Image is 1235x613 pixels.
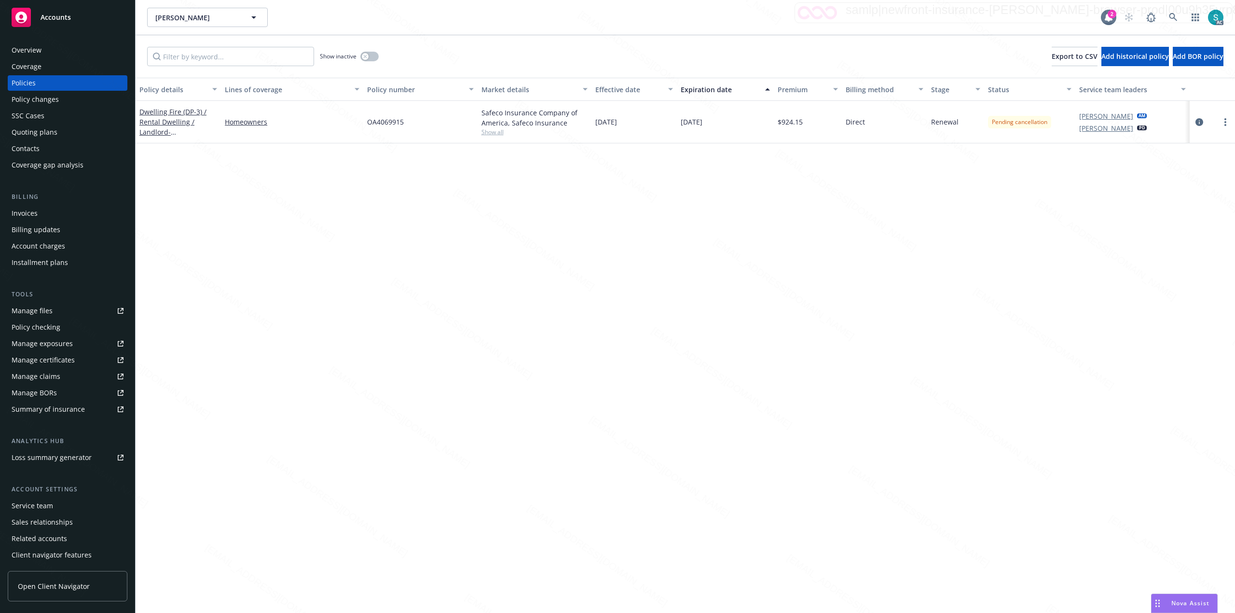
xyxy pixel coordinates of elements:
[12,222,60,237] div: Billing updates
[147,47,314,66] input: Filter by keyword...
[927,78,984,101] button: Stage
[478,78,591,101] button: Market details
[481,84,577,95] div: Market details
[8,547,127,563] a: Client navigator features
[139,127,201,147] span: - [STREET_ADDRESS]
[12,450,92,465] div: Loss summary generator
[1141,8,1161,27] a: Report a Bug
[8,75,127,91] a: Policies
[8,320,127,335] a: Policy checking
[136,78,221,101] button: Policy details
[1079,84,1175,95] div: Service team leaders
[8,402,127,417] a: Summary of insurance
[8,192,127,202] div: Billing
[12,157,83,173] div: Coverage gap analysis
[1101,47,1169,66] button: Add historical policy
[12,108,44,124] div: SSC Cases
[12,141,40,156] div: Contacts
[225,117,359,127] a: Homeowners
[12,498,53,514] div: Service team
[1075,78,1189,101] button: Service team leaders
[8,108,127,124] a: SSC Cases
[221,78,363,101] button: Lines of coverage
[367,84,463,95] div: Policy number
[12,547,92,563] div: Client navigator features
[18,581,90,591] span: Open Client Navigator
[147,8,268,27] button: [PERSON_NAME]
[12,303,53,319] div: Manage files
[8,485,127,494] div: Account settings
[846,84,913,95] div: Billing method
[931,117,959,127] span: Renewal
[677,78,774,101] button: Expiration date
[1079,123,1133,133] a: [PERSON_NAME]
[8,255,127,270] a: Installment plans
[778,84,828,95] div: Premium
[41,14,71,21] span: Accounts
[139,84,206,95] div: Policy details
[8,352,127,368] a: Manage certificates
[8,222,127,237] a: Billing updates
[8,303,127,319] a: Manage files
[8,369,127,384] a: Manage claims
[12,515,73,530] div: Sales relationships
[1194,116,1205,128] a: circleInformation
[12,352,75,368] div: Manage certificates
[363,78,477,101] button: Policy number
[12,385,57,401] div: Manage BORs
[992,118,1047,126] span: Pending cancellation
[12,75,36,91] div: Policies
[12,92,59,107] div: Policy changes
[778,117,803,127] span: $924.15
[155,13,239,23] span: [PERSON_NAME]
[8,450,127,465] a: Loss summary generator
[1208,10,1223,25] img: photo
[1119,8,1139,27] a: Start snowing
[1186,8,1205,27] a: Switch app
[12,531,67,546] div: Related accounts
[1052,47,1098,66] button: Export to CSV
[8,42,127,58] a: Overview
[8,290,127,299] div: Tools
[984,78,1075,101] button: Status
[988,84,1061,95] div: Status
[774,78,842,101] button: Premium
[139,107,206,147] a: Dwelling Fire (DP-3) / Rental Dwelling / Landlord
[8,59,127,74] a: Coverage
[1173,52,1223,61] span: Add BOR policy
[8,385,127,401] a: Manage BORs
[12,402,85,417] div: Summary of insurance
[595,117,617,127] span: [DATE]
[8,206,127,221] a: Invoices
[681,84,759,95] div: Expiration date
[12,42,41,58] div: Overview
[12,59,41,74] div: Coverage
[367,117,404,127] span: OA4069915
[681,117,702,127] span: [DATE]
[12,238,65,254] div: Account charges
[8,92,127,107] a: Policy changes
[8,141,127,156] a: Contacts
[1108,10,1116,18] div: 2
[1173,47,1223,66] button: Add BOR policy
[8,238,127,254] a: Account charges
[1052,52,1098,61] span: Export to CSV
[1171,599,1209,607] span: Nova Assist
[12,336,73,351] div: Manage exposures
[481,108,588,128] div: Safeco Insurance Company of America, Safeco Insurance
[8,498,127,514] a: Service team
[320,52,357,60] span: Show inactive
[12,320,60,335] div: Policy checking
[595,84,662,95] div: Effective date
[12,255,68,270] div: Installment plans
[225,84,349,95] div: Lines of coverage
[846,117,865,127] span: Direct
[481,128,588,136] span: Show all
[8,515,127,530] a: Sales relationships
[1152,594,1164,613] div: Drag to move
[12,206,38,221] div: Invoices
[8,125,127,140] a: Quoting plans
[8,336,127,351] a: Manage exposures
[8,4,127,31] a: Accounts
